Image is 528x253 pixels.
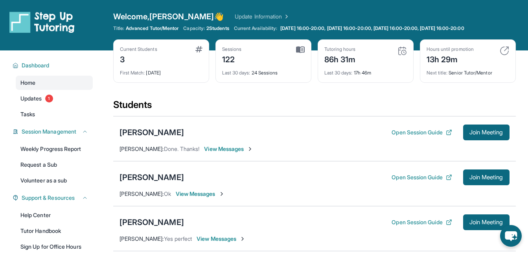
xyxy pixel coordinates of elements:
img: card [500,46,509,56]
span: View Messages [204,145,253,153]
span: First Match : [120,70,145,76]
button: Open Session Guide [392,128,452,136]
div: [PERSON_NAME] [120,217,184,228]
span: Last 30 days : [324,70,353,76]
span: 2 Students [206,25,229,32]
div: Tutoring hours [324,46,356,52]
span: Title: [113,25,124,32]
button: Dashboard [18,61,88,69]
span: [PERSON_NAME] : [120,235,164,242]
span: Advanced Tutor/Mentor [126,25,178,32]
a: Tutor Handbook [16,224,93,238]
span: Join Meeting [469,220,503,225]
span: [DATE] 16:00-20:00, [DATE] 16:00-20:00, [DATE] 16:00-20:00, [DATE] 16:00-20:00 [280,25,464,32]
button: Session Management [18,128,88,136]
span: Yes perfect [164,235,192,242]
div: [PERSON_NAME] [120,127,184,138]
div: Students [113,99,516,116]
a: Update Information [235,13,290,20]
img: logo [9,11,75,33]
div: Senior Tutor/Mentor [427,65,509,76]
a: Home [16,76,93,90]
a: Weekly Progress Report [16,142,93,156]
div: 13h 29m [427,52,474,65]
img: card [195,46,202,52]
div: 24 Sessions [222,65,305,76]
div: 122 [222,52,242,65]
button: Open Session Guide [392,173,452,181]
span: Join Meeting [469,175,503,180]
img: card [397,46,407,56]
a: Updates1 [16,91,93,106]
button: chat-button [500,225,522,247]
span: [PERSON_NAME] : [120,190,164,197]
span: Last 30 days : [222,70,250,76]
img: Chevron-Right [239,236,246,242]
div: 3 [120,52,157,65]
span: [PERSON_NAME] : [120,145,164,152]
span: View Messages [197,235,246,243]
img: Chevron-Right [219,191,225,197]
button: Join Meeting [463,214,510,230]
div: [PERSON_NAME] [120,172,184,183]
button: Open Session Guide [392,218,452,226]
span: Home [20,79,35,87]
div: [DATE] [120,65,202,76]
div: Hours until promotion [427,46,474,52]
span: Welcome, [PERSON_NAME] 👋 [113,11,224,22]
img: card [296,46,305,53]
span: Support & Resources [22,194,75,202]
button: Support & Resources [18,194,88,202]
span: Capacity: [183,25,205,32]
span: Join Meeting [469,130,503,135]
a: Request a Sub [16,158,93,172]
a: [DATE] 16:00-20:00, [DATE] 16:00-20:00, [DATE] 16:00-20:00, [DATE] 16:00-20:00 [279,25,465,32]
span: Tasks [20,110,35,118]
img: Chevron Right [282,13,290,20]
div: Sessions [222,46,242,52]
span: Updates [20,95,42,102]
div: 17h 46m [324,65,407,76]
div: Current Students [120,46,157,52]
a: Tasks [16,107,93,121]
button: Join Meeting [463,125,510,140]
img: Chevron-Right [247,146,253,152]
span: 1 [45,95,53,102]
span: Ok [164,190,171,197]
div: 86h 31m [324,52,356,65]
a: Help Center [16,208,93,222]
span: View Messages [176,190,225,198]
span: Dashboard [22,61,50,69]
span: Current Availability: [234,25,277,32]
span: Done. Thanks! [164,145,200,152]
span: Session Management [22,128,76,136]
span: Next title : [427,70,448,76]
button: Join Meeting [463,169,510,185]
a: Volunteer as a sub [16,173,93,188]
